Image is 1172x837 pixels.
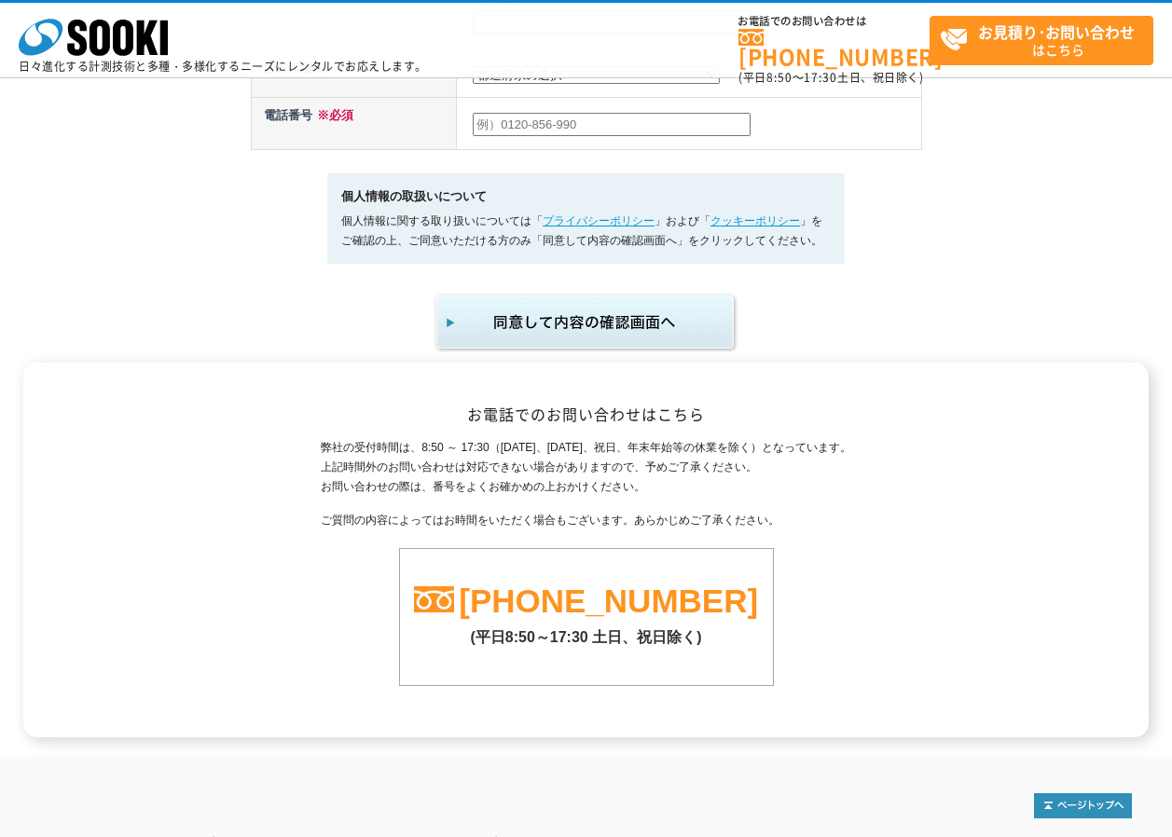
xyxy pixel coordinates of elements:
[19,61,427,72] p: 日々進化する計測技術と多種・多様化するニーズにレンタルでお応えします。
[459,583,758,619] a: [PHONE_NUMBER]
[710,214,800,227] a: クッキーポリシー
[400,619,773,648] p: (平日8:50～17:30 土日、祝日除く)
[543,214,655,227] a: プライバシーポリシー
[321,438,851,496] p: 弊社の受付時間は、8:50 ～ 17:30（[DATE]、[DATE]、祝日、年末年始等の休業を除く）となっています。 上記時間外のお問い合わせは対応できない場合がありますので、予めご了承くださ...
[1034,793,1132,818] img: トップページへ
[978,21,1135,43] strong: お見積り･お問い合わせ
[341,212,831,251] p: 個人情報に関する取り扱いについては「 」および「 」をご確認の上、ご同意いただける方のみ「同意して内容の確認画面へ」をクリックしてください。
[341,187,831,207] h5: 個人情報の取扱いについて
[930,16,1153,65] a: お見積り･お問い合わせはこちら
[434,292,739,353] img: 同意して内容の確認画面へ
[804,69,837,86] span: 17:30
[312,108,353,122] span: ※必須
[41,405,1132,424] h2: お電話でのお問い合わせはこちら
[940,17,1152,63] span: はこちら
[251,97,457,149] th: 電話番号
[738,69,923,86] span: (平日 ～ 土日、祝日除く)
[766,69,793,86] span: 8:50
[738,29,930,67] a: [PHONE_NUMBER]
[738,16,930,27] span: お電話でのお問い合わせは
[321,511,851,530] p: ご質問の内容によってはお時間をいただく場合もございます。あらかじめご了承ください。
[473,113,751,137] input: 例）0120-856-990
